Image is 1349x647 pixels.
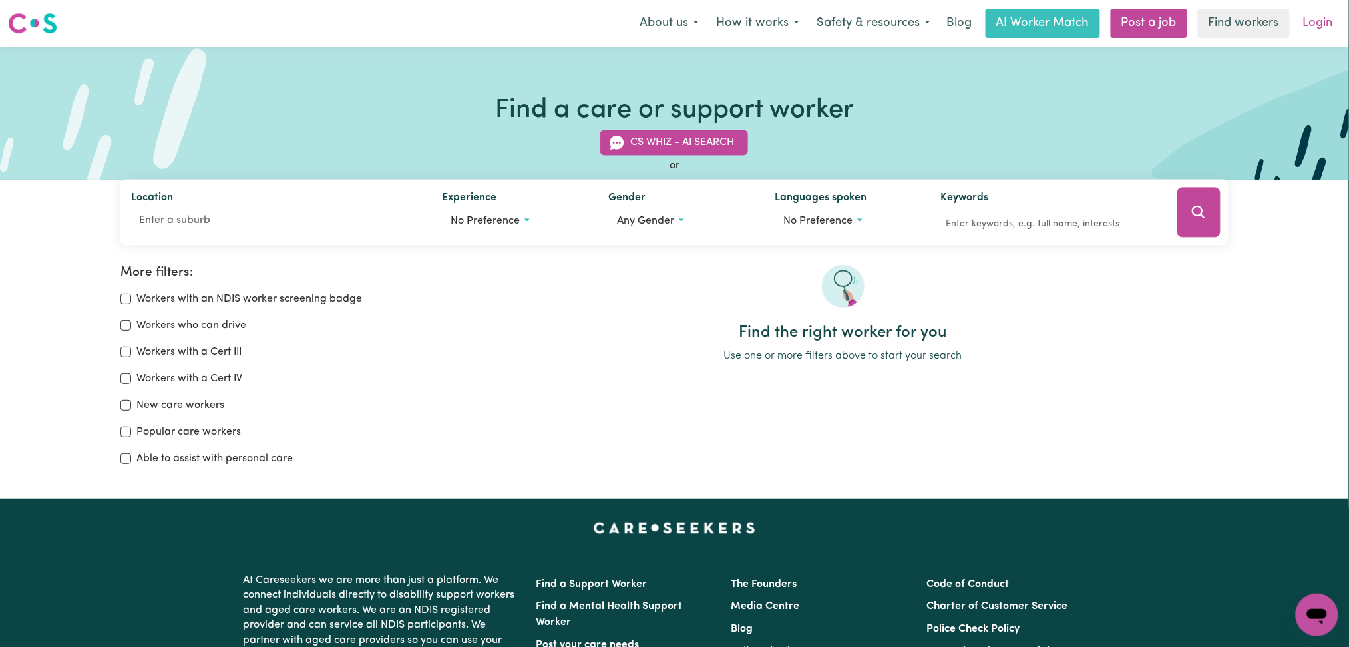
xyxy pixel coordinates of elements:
button: Search [1177,188,1221,238]
a: Careseekers logo [8,8,57,39]
a: AI Worker Match [986,9,1100,38]
h2: Find the right worker for you [458,323,1229,343]
button: Worker gender preference [608,209,753,234]
label: Location [131,190,173,209]
label: Workers with an NDIS worker screening badge [136,291,362,307]
label: Keywords [941,190,989,209]
span: No preference [783,216,853,227]
img: Careseekers logo [8,11,57,35]
input: Enter a suburb [131,209,421,233]
a: Find a Mental Health Support Worker [536,601,683,628]
p: Use one or more filters above to start your search [458,348,1229,364]
button: Worker language preferences [775,209,920,234]
button: Safety & resources [808,9,939,37]
button: How it works [707,9,808,37]
label: Able to assist with personal care [136,451,293,467]
a: Login [1295,9,1341,38]
label: Workers with a Cert IV [136,371,242,387]
a: Blog [731,624,753,634]
input: Enter keywords, e.g. full name, interests [941,214,1159,235]
label: Workers with a Cert III [136,344,242,360]
label: Languages spoken [775,190,867,209]
a: Find workers [1198,9,1290,38]
span: No preference [451,216,520,227]
button: CS Whiz - AI Search [600,130,748,156]
a: Charter of Customer Service [926,601,1067,612]
label: Experience [443,190,497,209]
a: Find a Support Worker [536,579,648,590]
button: Worker experience options [443,209,588,234]
h2: More filters: [120,265,442,280]
a: Careseekers home page [594,523,755,533]
a: Code of Conduct [926,579,1009,590]
label: Gender [608,190,646,209]
button: About us [631,9,707,37]
a: Police Check Policy [926,624,1020,634]
a: Post a job [1111,9,1187,38]
label: New care workers [136,397,224,413]
label: Workers who can drive [136,318,246,333]
a: The Founders [731,579,797,590]
a: Blog [939,9,980,38]
span: Any gender [617,216,674,227]
a: Media Centre [731,601,800,612]
iframe: Button to launch messaging window [1296,594,1338,636]
div: or [120,158,1229,174]
label: Popular care workers [136,424,241,440]
h1: Find a care or support worker [495,95,854,126]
